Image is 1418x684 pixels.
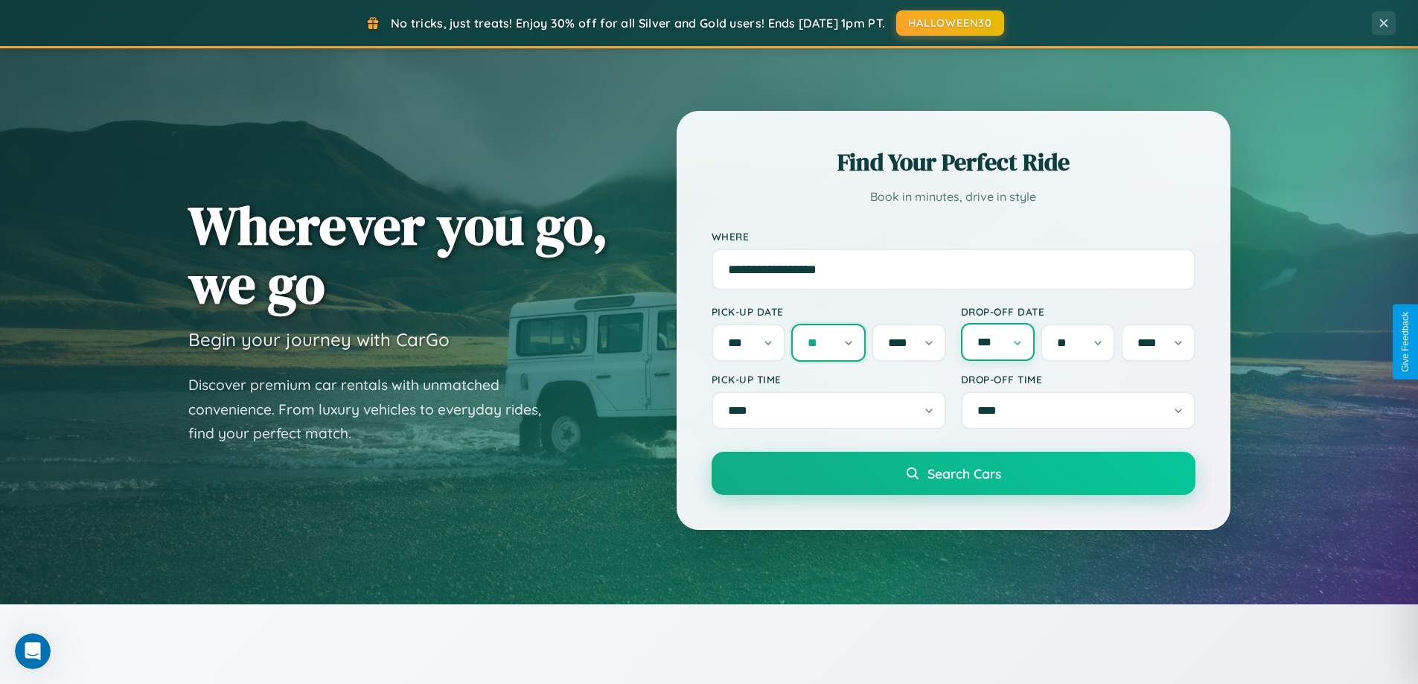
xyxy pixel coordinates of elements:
label: Pick-up Date [712,305,946,318]
iframe: Intercom live chat [15,633,51,669]
button: HALLOWEEN30 [896,10,1004,36]
h2: Find Your Perfect Ride [712,146,1195,179]
label: Where [712,230,1195,243]
label: Drop-off Date [961,305,1195,318]
h3: Begin your journey with CarGo [188,328,450,351]
label: Pick-up Time [712,373,946,386]
button: Search Cars [712,452,1195,495]
h1: Wherever you go, we go [188,196,608,313]
div: Give Feedback [1400,312,1411,372]
span: No tricks, just treats! Enjoy 30% off for all Silver and Gold users! Ends [DATE] 1pm PT. [391,16,885,31]
span: Search Cars [927,465,1001,482]
label: Drop-off Time [961,373,1195,386]
p: Discover premium car rentals with unmatched convenience. From luxury vehicles to everyday rides, ... [188,373,561,446]
p: Book in minutes, drive in style [712,186,1195,208]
